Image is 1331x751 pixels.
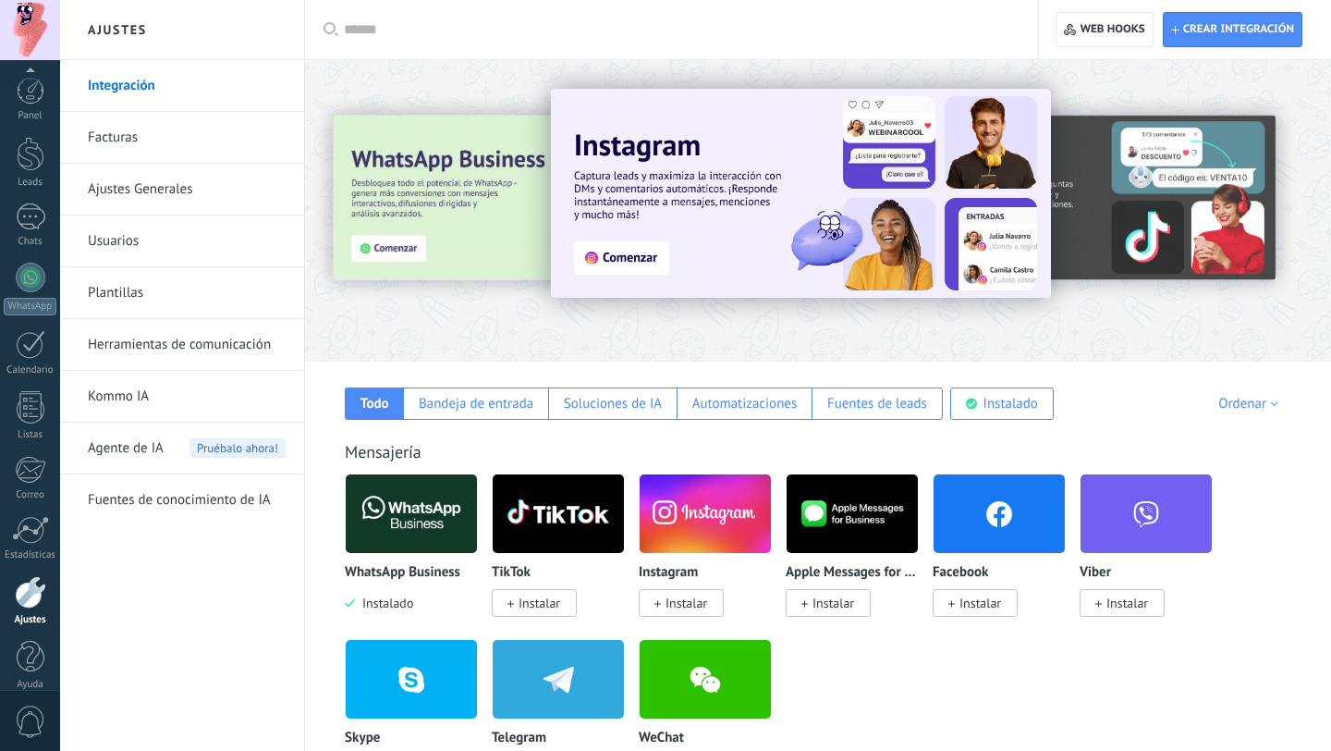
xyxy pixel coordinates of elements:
div: Correo [4,489,57,501]
div: Apple Messages for Business [786,474,933,639]
li: Kommo IA [60,371,304,423]
li: Ajustes Generales [60,164,304,215]
img: instagram.png [640,469,771,559]
div: WhatsApp [4,298,56,315]
li: Herramientas de comunicación [60,319,304,371]
button: Web hooks [1056,12,1153,47]
div: Estadísticas [4,549,57,561]
p: Skype [345,731,380,746]
a: Herramientas de comunicación [88,319,286,371]
a: Facturas [88,112,286,164]
span: Instalar [665,595,707,611]
p: Apple Messages for Business [786,565,919,581]
div: Leads [4,177,57,189]
span: Crear integración [1183,22,1294,37]
div: Chats [4,236,57,248]
span: Instalado [355,595,413,611]
img: facebook.png [934,469,1065,559]
li: Facturas [60,112,304,164]
span: Instalar [959,595,1001,611]
div: Soluciones de IA [564,395,662,412]
a: Plantillas [88,267,286,319]
p: TikTok [492,565,531,581]
img: viber.png [1081,469,1212,559]
div: WhatsApp Business [345,474,492,639]
span: Instalar [1106,595,1148,611]
div: Calendario [4,364,57,376]
a: Ajustes Generales [88,164,286,215]
div: Listas [4,429,57,441]
span: Instalar [812,595,854,611]
img: Slide 1 [551,89,1051,298]
img: logo_main.png [346,469,477,559]
li: Integración [60,60,304,112]
p: Instagram [639,565,698,581]
img: Slide 2 [882,116,1276,280]
div: Fuentes de leads [827,395,927,412]
li: Agente de IA [60,423,304,474]
div: Panel [4,110,57,122]
button: Crear integración [1163,12,1302,47]
div: TikTok [492,474,639,639]
img: logo_main.png [493,469,624,559]
span: Instalar [519,595,560,611]
a: Mensajería [345,441,421,462]
span: Agente de IA [88,423,164,474]
li: Usuarios [60,215,304,267]
div: Ayuda [4,679,57,691]
p: Facebook [933,565,988,581]
img: Slide 3 [334,116,727,280]
span: Web hooks [1081,22,1145,37]
p: WhatsApp Business [345,565,460,581]
div: Todo [360,395,389,412]
div: Viber [1080,474,1227,639]
div: Bandeja de entrada [419,395,533,412]
div: Instagram [639,474,786,639]
li: Fuentes de conocimiento de IA [60,474,304,525]
a: Agente de IA Pruébalo ahora! [88,423,286,474]
p: Telegram [492,731,546,746]
a: Kommo IA [88,371,286,423]
div: Instalado [983,395,1038,412]
img: logo_main.png [787,469,918,559]
div: Ajustes [4,614,57,626]
p: Viber [1080,565,1111,581]
span: Pruébalo ahora! [189,438,286,458]
img: skype.png [346,634,477,724]
a: Usuarios [88,215,286,267]
p: WeChat [639,731,684,746]
div: Facebook [933,474,1080,639]
div: Ordenar [1218,395,1284,412]
div: Automatizaciones [692,395,798,412]
a: Integración [88,60,286,112]
a: Fuentes de conocimiento de IA [88,474,286,526]
li: Plantillas [60,267,304,319]
img: telegram.png [493,634,624,724]
img: wechat.png [640,634,771,724]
